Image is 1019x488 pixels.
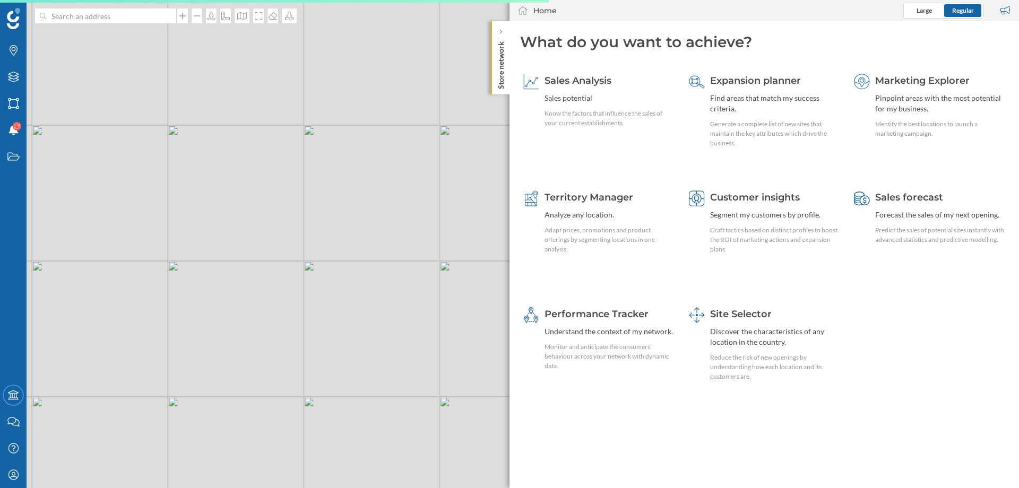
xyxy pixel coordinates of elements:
img: sales-explainer.svg [523,74,539,90]
p: Store network [496,37,506,89]
div: Predict the sales of potential sites instantly with advanced statistics and predictive modelling. [875,225,1005,245]
div: Pinpoint areas with the most potential for my business. [875,93,1005,114]
span: Large [917,6,932,14]
span: Regular [952,6,974,14]
div: Adapt prices, promotions and product offerings by segmenting locations in one analysis. [545,225,675,254]
img: dashboards-manager.svg [689,307,705,323]
div: Craft tactics based on distinct profiles to boost the ROI of marketing actions and expansion plans. [710,225,840,254]
div: Reduce the risk of new openings by understanding how each location and its customers are. [710,353,840,381]
img: explorer.svg [854,74,870,90]
img: Geoblink Logo [7,8,20,29]
div: Understand the context of my network. [545,326,675,337]
img: monitoring-360.svg [523,307,539,323]
img: customer-intelligence.svg [689,190,705,206]
div: Monitor and anticipate the consumers' behaviour across your network with dynamic data. [545,342,675,371]
span: Territory Manager [545,191,633,203]
div: Sales potential [545,93,675,103]
span: Expansion planner [710,75,801,86]
span: Marketing Explorer [875,75,970,86]
div: Discover the characteristics of any location in the country. [710,326,840,347]
span: Customer insights [710,191,800,203]
div: What do you want to achieve? [520,32,1008,52]
div: Forecast the sales of my next opening. [875,210,1005,220]
span: Site Selector [710,308,772,320]
div: Analyze any location. [545,210,675,220]
div: Find areas that match my success criteria. [710,93,840,114]
span: Performance Tracker [545,308,649,320]
div: Segment my customers by profile. [710,210,840,220]
div: Home [533,5,557,16]
img: sales-forecast.svg [854,190,870,206]
span: Sales forecast [875,191,943,203]
img: search-areas.svg [689,74,705,90]
span: Sales Analysis [545,75,611,86]
div: Generate a complete list of new sites that maintain the key attributes which drive the business. [710,119,840,148]
div: Know the factors that influence the sales of your current establishments. [545,109,675,128]
img: territory-manager.svg [523,190,539,206]
div: Identify the best locations to launch a marketing campaign. [875,119,1005,138]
